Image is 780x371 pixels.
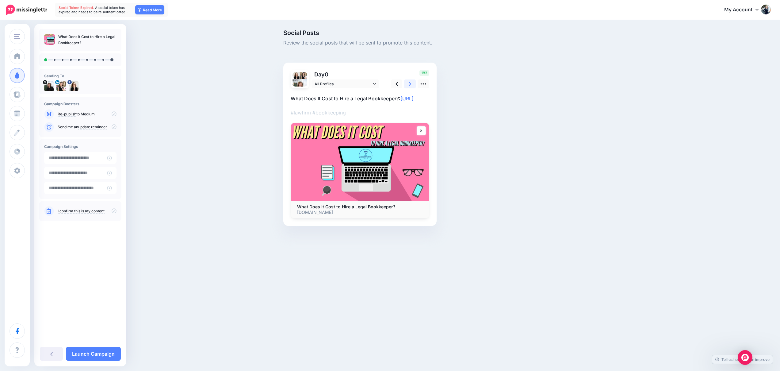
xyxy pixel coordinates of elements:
span: A social token has expired and needs to be re-authenticated… [59,6,128,14]
img: qTmzClX--41366.jpg [292,79,307,94]
span: All Profiles [315,81,372,87]
h4: Campaign Settings [44,144,117,149]
a: I confirm this is my content [58,209,105,214]
a: update reminder [78,125,107,129]
span: 0 [325,71,328,78]
a: Tell us how we can improve [712,355,773,364]
p: Day [312,70,380,79]
span: Review the social posts that will be sent to promote this content. [283,39,568,47]
img: 1701893541883-44598.png [300,72,307,79]
img: 1701893541883-44598.png [56,81,66,91]
a: [URL] [400,95,414,102]
img: Missinglettr [6,5,47,15]
h4: Sending To [44,74,117,78]
p: [DOMAIN_NAME] [297,210,423,215]
p: #lawfirm #bookkeeping [291,109,429,117]
span: 183 [419,70,429,76]
p: to Medium [58,111,117,117]
img: What Does It Cost to Hire a Legal Bookkeeper? [291,123,429,201]
span: Social Posts [283,30,568,36]
b: What Does It Cost to Hire a Legal Bookkeeper? [297,204,396,209]
img: 325356396_563029482349385_6594150499625394851_n-bsa130042.jpg [69,81,78,91]
img: menu.png [14,34,20,39]
a: Read More [135,5,164,14]
p: What Does It Cost to Hire a Legal Bookkeeper?: [291,95,429,102]
a: All Profiles [312,79,379,88]
img: 325356396_563029482349385_6594150499625394851_n-bsa130042.jpg [292,72,300,79]
p: What Does It Cost to Hire a Legal Bookkeeper? [58,34,117,46]
span: Social Token Expired. [59,6,94,10]
h4: Campaign Boosters [44,102,117,106]
div: Open Intercom Messenger [738,350,752,365]
a: My Account [718,2,771,17]
a: Re-publish [58,112,76,117]
img: edee390a30059862ba99e84ca0fb75fa_thumb.jpg [44,34,55,45]
p: Send me an [58,124,117,130]
img: qTmzClX--41366.jpg [44,81,54,91]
